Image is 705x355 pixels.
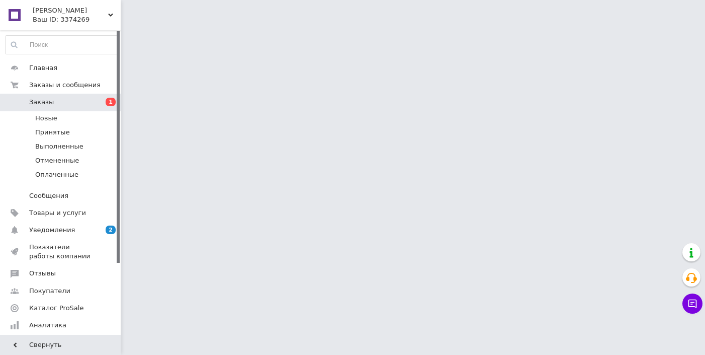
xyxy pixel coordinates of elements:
span: 1 [106,98,116,106]
span: Хата Паласа [33,6,108,15]
span: Оплаченные [35,170,78,179]
span: Уведомления [29,226,75,235]
span: Принятые [35,128,70,137]
span: Отзывы [29,269,56,278]
span: Сообщения [29,191,68,200]
span: Заказы [29,98,54,107]
span: Отмененные [35,156,79,165]
input: Поиск [6,36,118,54]
span: Показатели работы компании [29,243,93,261]
span: Товары и услуги [29,208,86,218]
span: 2 [106,226,116,234]
span: Покупатели [29,287,70,296]
button: Чат с покупателем [682,294,702,314]
span: Главная [29,63,57,73]
div: Ваш ID: 3374269 [33,15,121,24]
span: Аналитика [29,321,66,330]
span: Новые [35,114,57,123]
span: Выполненные [35,142,83,151]
span: Заказы и сообщения [29,81,101,90]
span: Каталог ProSale [29,304,83,313]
